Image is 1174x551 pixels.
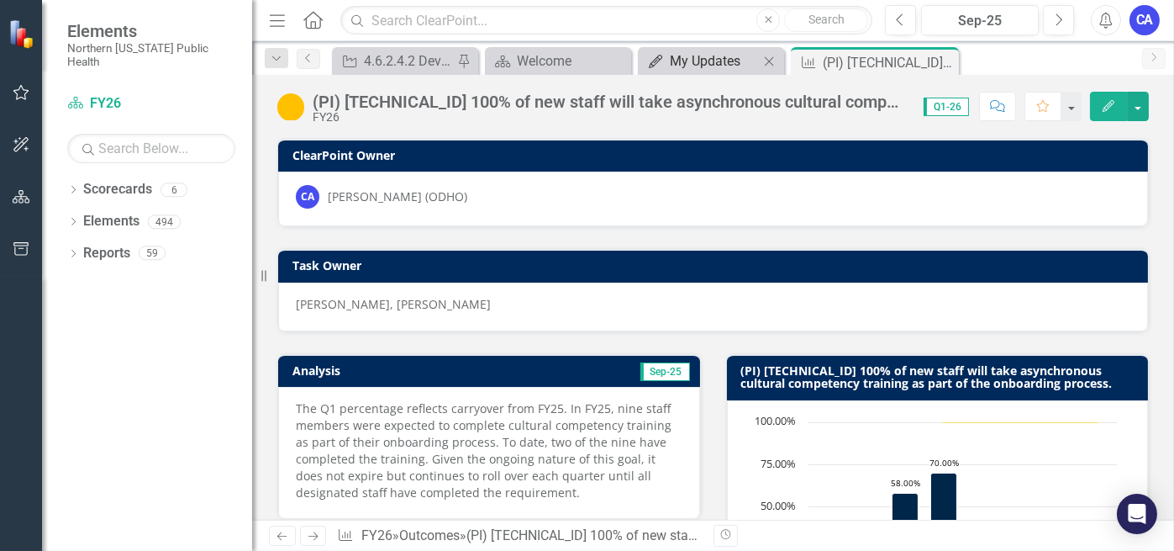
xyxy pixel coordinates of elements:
button: CA [1129,5,1160,35]
a: FY26 [67,94,235,114]
span: Sep-25 [640,363,690,381]
h3: ClearPoint Owner [292,149,1140,162]
div: 4.6.2.4.2 Develop a community advisory group composed of representatives from priority population... [364,50,453,72]
a: Scorecards [83,180,152,199]
a: Reports [83,244,130,263]
h3: (PI) [TECHNICAL_ID] 100% of new staff will take asynchronous cultural competency training as part... [741,364,1140,390]
span: Search [808,13,845,26]
input: Search Below... [67,134,235,163]
a: My Updates [642,50,759,72]
a: Outcomes [399,527,460,543]
div: Welcome [517,50,627,72]
text: 70.00% [929,457,959,469]
text: 50.00% [761,498,796,513]
img: ClearPoint Strategy [8,19,38,49]
a: Elements [83,212,140,231]
a: FY26 [361,527,392,543]
div: 6 [161,183,187,197]
div: 59 [139,246,166,261]
text: 100.00% [755,413,796,428]
div: CA [296,185,319,209]
div: Open Intercom Messenger [1117,494,1157,534]
text: 58.00% [891,477,920,489]
img: In Progress [277,93,304,120]
p: The Q1 percentage reflects carryover from FY25. In FY25, nine staff members were expected to comp... [296,400,682,501]
a: Welcome [489,50,627,72]
span: Q1-26 [924,98,969,116]
input: Search ClearPoint... [340,6,872,35]
p: [PERSON_NAME], [PERSON_NAME] [296,296,1130,313]
a: 4.6.2.4.2 Develop a community advisory group composed of representatives from priority population... [336,50,453,72]
span: Elements [67,21,235,41]
h3: Task Owner [292,259,1140,272]
small: Northern [US_STATE] Public Health [67,41,235,69]
div: My Updates [670,50,759,72]
div: [PERSON_NAME] (ODHO) [328,188,467,205]
div: 494 [148,215,181,229]
div: (PI) [TECHNICAL_ID] 100% of new staff will take asynchronous cultural competency training as part... [313,93,907,111]
div: » » [337,527,700,546]
button: Search [784,8,868,32]
div: (PI) [TECHNICAL_ID] 100% of new staff will take asynchronous cultural competency training as part... [823,52,955,73]
div: FY26 [313,111,907,124]
text: 75.00% [761,456,796,471]
button: Sep-25 [921,5,1039,35]
h3: Analysis [292,364,485,377]
div: Sep-25 [927,11,1033,31]
g: Target, series 2 of 2. Line with 8 data points. [827,419,1101,426]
